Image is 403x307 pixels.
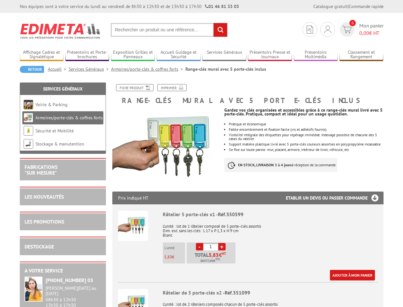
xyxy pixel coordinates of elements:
[349,20,356,26] span: 0
[224,158,337,172] p: à réception de la commande
[164,255,185,259] p: €
[286,192,384,204] h3: Etablir un devis ou passer commande
[238,162,292,167] strong: EN STOCK, LIVRAISON 3 à 4 jours
[46,277,93,283] strong: [PHONE_NUMBER] 03
[112,107,220,188] img: porte_cles_350599.jpg
[207,258,213,264] span: 7,00
[25,164,57,176] a: FABRICATIONS"Sur Mesure"
[196,243,203,250] a: -
[25,268,101,274] h2: A votre service
[359,29,384,37] span: € HT
[202,50,246,60] a: Services Généraux
[359,22,384,37] span: Mon panier
[20,66,44,73] a: Retour
[111,23,228,37] input: Rechercher un produit ou une référence...
[218,211,243,217] span: Réf.350599
[200,258,220,264] span: Soit €
[20,50,64,60] a: Affichage Cadres et Signalétique
[46,286,101,296] div: [PERSON_NAME][DATE] au [DATE]
[163,220,378,238] p: L'unité : lot de 1 râtelier composé de 5 porte-clés assortis Dim. ext. sans les clés : L 17 x P 1...
[342,26,352,33] img: devis rapide
[219,252,222,257] span: €
[24,139,33,149] img: Stockage & manutention
[330,270,375,280] a: Ajouter à mon panier
[116,84,153,91] a: Fiche produit
[225,289,250,296] span: Réf.351099
[25,218,64,225] a: LES PROMOTIONS
[229,128,383,131] li: Faible encombrement et fixation facile (vis et adhésifs fournis).
[359,30,369,36] span: 0,00
[248,50,292,60] a: Présentoirs Presse et Journaux
[35,128,74,134] a: Sécurité et Mobilité
[218,243,226,250] a: +
[229,133,383,141] li: Visibilité intégrale des étiquettes pour repérage immédiat. Indexage possible de chacune des 5 ca...
[111,50,155,60] a: Exposition Grilles et Panneaux
[111,66,185,72] a: Armoires/porte-clés & coffres forts
[118,211,148,241] img: Râtelier 5 porte-clés x1
[205,4,239,9] strong: 01 46 81 33 03
[213,23,227,37] input: rechercher
[294,50,338,60] a: Présentoirs Multimédia
[35,115,103,121] a: Armoires/porte-clés & coffres forts
[164,246,185,250] p: L'unité
[224,107,383,117] strong: Gardez vos clés organisées et accessibles grâce à ce range-clés mural livré avec 5 porte-clés. Pr...
[188,252,235,264] p: Total
[338,22,384,37] a: devis rapide 0 Mon panier 0,00€ HT
[25,243,54,250] a: DESTOCKAGE
[69,66,111,72] a: Services Généraux
[20,19,101,43] img: Edimeta
[229,122,383,126] li: Pratique et économique
[229,148,383,152] p: Se fixe sur toute paroie: mur, placard, armoire, intérieur de tiroir, véhicule, etc
[163,289,378,296] div: Râtelier de 5 porte-clés x2 -
[349,4,384,9] a: Commande rapide
[35,141,84,147] a: Stockage & manutention
[222,251,226,256] sup: HT
[24,126,33,136] img: Sécurité et Mobilité
[24,113,33,122] img: Armoires/porte-clés & coffres forts
[340,50,384,60] a: Classement et Rangement
[185,66,266,72] li: Range-clés mural avec 5 porte-clés inclus
[25,193,64,200] a: LES NOUVEAUTÉS
[157,84,187,91] a: Imprimer
[164,254,172,260] span: 5,83
[313,3,384,10] div: |
[24,100,33,109] img: Voirie & Parking
[215,257,220,261] sup: TTC
[313,4,348,9] a: Catalogue gratuit
[163,211,378,218] div: Râtelier 5 porte-clés x1 -
[118,192,148,204] p: Prix indiqué HT
[157,50,201,60] a: Accueil Guidage et Sécurité
[20,3,239,10] div: Nos équipes sont à votre service du lundi au vendredi de 8h30 à 12h30 et de 13h30 à 17h30
[25,277,42,302] img: widget-service.jpg
[324,26,331,33] img: devis rapide
[65,50,109,60] a: Présentoirs et Porte-brochures
[307,26,313,34] img: devis rapide
[43,86,83,92] a: Services Généraux
[35,102,68,107] a: Voirie & Parking
[209,252,219,257] span: 5,83
[229,142,383,146] li: Support matière plastique livré avec 5 porte-clés couleurs assorties en polypropylène incassable
[48,66,69,72] a: Accueil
